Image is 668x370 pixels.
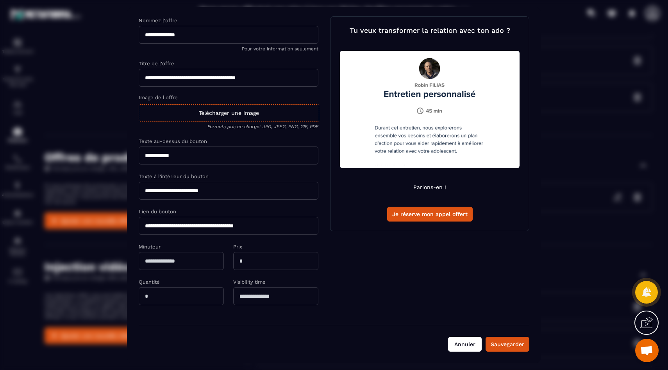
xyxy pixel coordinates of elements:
p: Pour votre information seulement [139,46,318,51]
button: Sauvegarder [486,336,529,351]
label: Visibility time [233,279,266,284]
label: Prix [233,243,242,249]
label: Image de l'offre [139,94,178,100]
div: Sauvegarder [491,340,524,348]
label: Nommez l'offre [139,17,177,23]
label: Minuteur [139,243,161,249]
div: Télécharger une image [139,104,319,121]
p: Tu veux transformer la relation avec ton ado ? [350,26,510,34]
p: Formats pris en charge: JPG, JPEG, PNG, GIF, PDF [139,123,318,129]
p: Parlons-en ! [413,184,446,190]
label: Texte à l'intérieur du bouton [139,173,209,179]
button: Annuler [448,336,482,351]
label: Lien du bouton [139,208,176,214]
label: Texte au-dessus du bouton [139,138,207,144]
label: Quantité [139,279,160,284]
div: Ouvrir le chat [635,339,659,362]
label: Titre de l'offre [139,60,174,66]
